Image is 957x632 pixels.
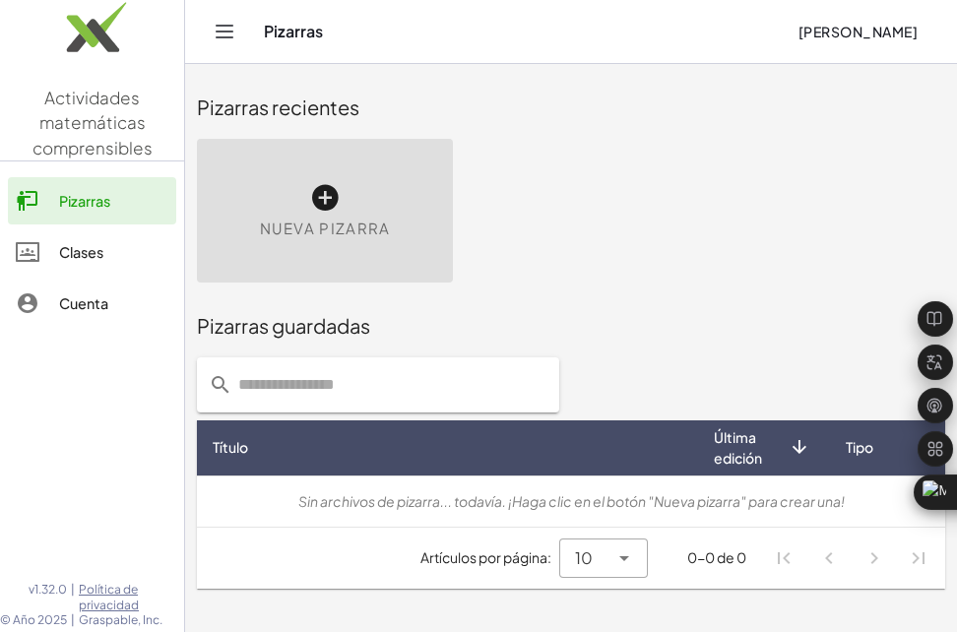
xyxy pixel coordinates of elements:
[197,313,370,338] font: Pizarras guardadas
[714,427,789,469] span: Última edición
[29,582,67,612] span: v1.32.0
[197,95,359,119] font: Pizarras recientes
[59,291,168,315] div: Cuenta
[8,228,176,276] a: Clases
[762,536,941,581] nav: Paginación Navegación
[71,612,75,628] span: |
[213,491,929,512] div: Sin archivos de pizarra... todavía. ¡Haga clic en el botón "Nueva pizarra" para crear una!
[79,612,184,628] span: Graspable, Inc.
[846,437,873,458] span: Tipo
[59,240,168,264] div: Clases
[687,547,746,568] div: 0-0 de 0
[420,547,559,568] span: Artículos por página:
[59,189,168,213] div: Pizarras
[782,14,933,49] button: [PERSON_NAME]
[209,16,240,47] button: Alternar navegación
[213,437,248,458] span: Título
[32,87,153,158] span: Actividades matemáticas comprensibles
[71,582,75,612] span: |
[575,547,593,568] font: 10
[8,280,176,327] a: Cuenta
[8,177,176,224] a: Pizarras
[209,373,232,397] i: Acción antepuesta
[260,218,391,240] span: Nueva pizarra
[79,582,184,612] a: Política de privacidad
[797,23,918,40] font: [PERSON_NAME]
